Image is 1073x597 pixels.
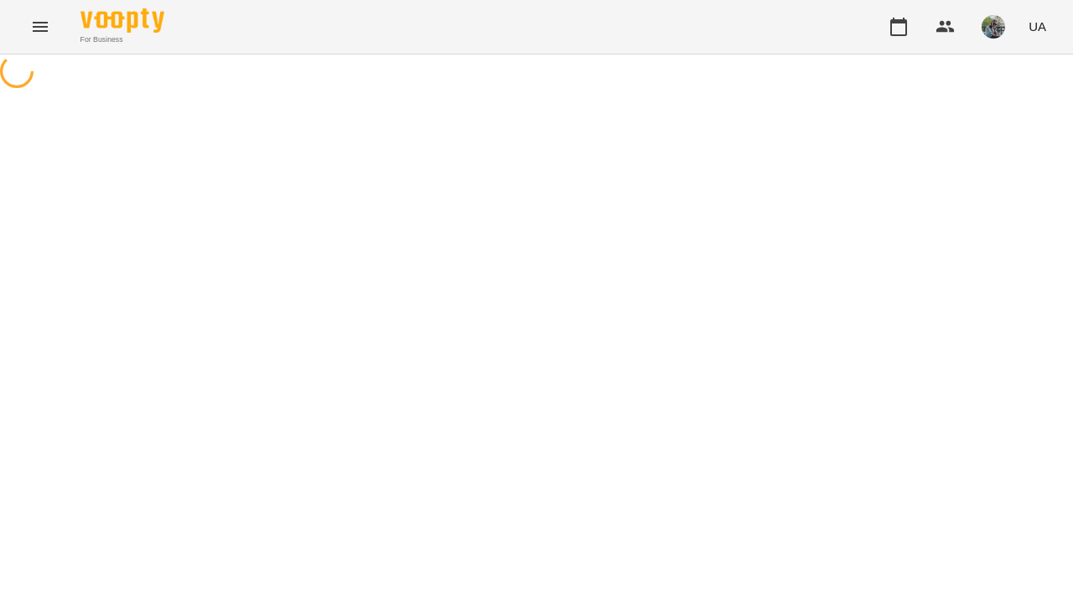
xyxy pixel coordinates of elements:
button: UA [1022,11,1053,42]
img: c71655888622cca4d40d307121b662d7.jpeg [982,15,1005,39]
button: Menu [20,7,60,47]
span: For Business [80,34,164,45]
img: Voopty Logo [80,8,164,33]
span: UA [1029,18,1046,35]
